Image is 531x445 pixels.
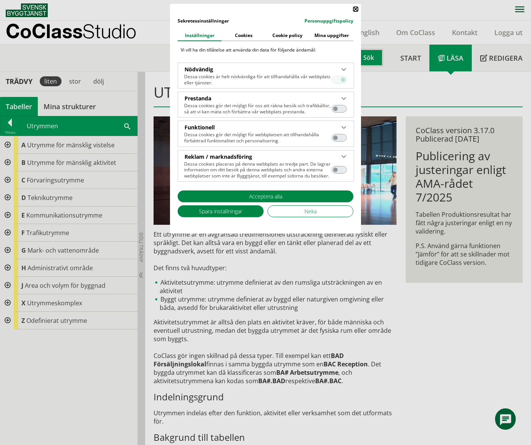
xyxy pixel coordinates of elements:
button: Nödvändig [184,65,214,74]
p: Dessa cookies placeras på denna webbplats av tredje part. De lagrar information om ditt besök på ... [184,161,332,179]
button: Se mer om: Reklam / marknadsföring [341,152,347,161]
button: Cookies [222,31,265,40]
h2: Sekretessinställningar [178,17,260,25]
button: Se mer om: Prestanda [341,94,347,103]
button: Stäng [353,7,358,11]
button: Mina uppgifter [309,31,353,40]
button: Acceptera alla cookies [178,190,353,202]
button: Reklam / marknadsföring [184,152,253,161]
button: Inställningar [178,31,222,40]
h3: Prestanda [185,94,211,102]
span: Neka [304,207,317,215]
button: Cookie policy [265,31,309,40]
button: Prestanda [332,105,347,113]
button: Funktionell [184,123,215,132]
button: Reklam / marknadsföring [332,166,347,174]
div: Vi vill ha din tillåtelse att använda din data för följande ändamål: [178,47,353,53]
button: Nödvändig [332,76,347,84]
button: Neka alla cookies [267,205,353,217]
p: Dessa cookies gör det möjligt för webbplatsen att tillhandahålla förbättrad funktionalitet och pe... [184,132,332,143]
p: Dessa cookies är helt nödvändiga för att tillhandahålla vår webbplats eller tjänster. [184,74,332,85]
button: Prestanda [184,94,212,103]
a: Integritetspolicy. Extern länk. Öppnas i en ny flik eller ett nytt fönster. [304,18,353,24]
button: Se mer om: Nödvändig [341,65,347,74]
span: Spara inställningar [199,207,242,215]
button: Funktionell [332,134,347,142]
h3: Funktionell [185,123,215,131]
p: Dessa cookies gör det möjligt för oss att räkna besök och trafikkällor, så att vi kan mäta och fö... [184,103,332,114]
button: Spara cookie inställningar [178,205,264,217]
h3: Nödvändig [185,65,213,73]
h3: Reklam / marknadsföring [185,153,252,161]
span: Acceptera alla [249,192,282,200]
button: Se mer om: Funktionell [341,123,347,132]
